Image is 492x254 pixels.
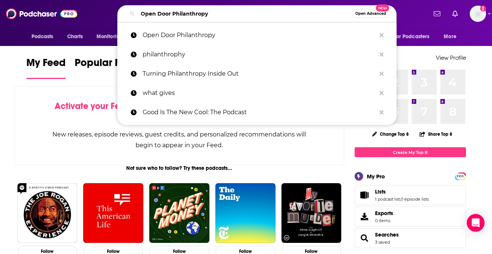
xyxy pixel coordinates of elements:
[143,103,376,122] p: Good Is The New Cool: The Podcast
[394,32,430,42] span: For Podcasters
[117,103,397,122] a: Good Is The New Cool: The Podcast
[117,64,397,83] a: Turning Philanthropy Inside Out
[117,5,397,22] div: Search podcasts, credits, & more...
[117,45,397,64] a: philanthrophy
[26,56,66,79] a: My Feed
[470,6,486,22] button: Show profile menu
[436,54,466,61] a: View Profile
[75,56,138,73] span: Popular Feed
[431,7,443,20] a: Show notifications dropdown
[143,64,376,83] p: Turning Philanthropy Inside Out
[375,218,393,223] span: 0 items
[375,188,429,195] a: Lists
[357,233,372,243] a: Searches
[143,26,376,45] p: Open Door Philanthropy
[480,6,486,11] svg: Add a profile image
[355,185,466,205] span: Lists
[26,56,66,73] span: My Feed
[456,174,465,179] span: PRO
[281,183,342,243] img: My Favorite Murder with Karen Kilgariff and Georgia Hardstark
[117,26,397,45] a: Open Door Philanthropy
[367,173,385,180] div: My Pro
[444,32,456,42] span: More
[419,127,453,141] button: Share Top 8
[352,9,390,18] button: Open AdvancedNew
[375,210,393,217] span: Exports
[355,147,466,157] a: Create My Top 8
[14,165,345,171] div: Not sure who to follow? Try these podcasts...
[456,173,465,179] a: PRO
[67,32,83,42] span: Charts
[55,100,131,112] span: Activate your Feed
[26,30,63,44] button: open menu
[117,83,397,103] a: what gives
[138,8,352,20] input: Search podcasts, credits, & more...
[355,12,386,16] span: Open Advanced
[375,231,399,238] a: Searches
[389,30,440,44] button: open menu
[355,207,466,227] a: Exports
[62,30,88,44] a: Charts
[355,228,466,248] span: Searches
[375,240,390,245] a: 3 saved
[149,183,209,243] img: Planet Money
[470,6,486,22] img: User Profile
[17,183,78,243] img: The Joe Rogan Experience
[215,183,276,243] img: The Daily
[32,32,53,42] span: Podcasts
[97,32,123,42] span: Monitoring
[6,7,77,21] img: Podchaser - Follow, Share and Rate Podcasts
[52,101,307,122] div: by following Podcasts, Creators, Lists, and other Users!
[143,83,376,103] p: what gives
[439,30,466,44] button: open menu
[143,45,376,64] p: philanthrophy
[368,129,414,139] button: Change Top 8
[52,129,307,151] div: New releases, episode reviews, guest credits, and personalized recommendations will begin to appe...
[357,190,372,200] a: Lists
[467,214,485,232] div: Open Intercom Messenger
[83,183,143,243] img: This American Life
[375,188,386,195] span: Lists
[401,197,429,202] a: 0 episode lists
[91,30,133,44] button: open menu
[75,56,138,79] a: Popular Feed
[470,6,486,22] span: Logged in as zeke_lerner
[375,197,400,202] a: 1 podcast list
[376,4,389,11] span: New
[357,211,372,222] span: Exports
[449,7,461,20] a: Show notifications dropdown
